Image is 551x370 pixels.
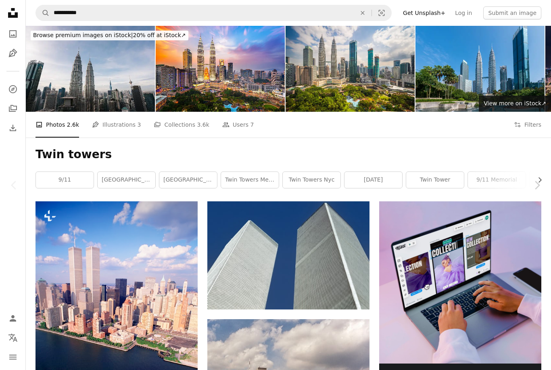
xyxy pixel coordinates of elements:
a: View more on iStock↗ [479,96,551,112]
a: Users 7 [222,112,254,138]
a: Get Unsplash+ [398,6,450,19]
button: Language [5,330,21,346]
a: Download History [5,120,21,136]
a: Collections [5,100,21,117]
button: Submit an image [483,6,541,19]
img: Kuala Lumpur skyline with the iconic Petronas Twin Towers and surrounding modern skyscrapers unde... [26,26,155,112]
a: twin towers memorial [221,172,279,188]
form: Find visuals sitewide [35,5,392,21]
a: Illustrations [5,45,21,61]
a: 9/11 memorial [468,172,526,188]
span: 7 [250,120,254,129]
button: Visual search [372,5,391,21]
button: Clear [354,5,372,21]
a: Explore [5,81,21,97]
a: twin tower [406,172,464,188]
button: Search Unsplash [36,5,50,21]
h1: Twin towers [35,147,541,162]
a: a boat is in the water in front of a large city [35,319,198,326]
span: Browse premium images on iStock | [33,32,133,38]
img: a tall building [207,201,369,309]
a: a tall building [207,252,369,259]
button: Menu [5,349,21,365]
img: City skyline - Kuala Lumpur panoramic view. [286,26,415,112]
a: Photos [5,26,21,42]
a: twin towers nyc [283,172,340,188]
span: 3.6k [197,120,209,129]
a: [GEOGRAPHIC_DATA] [159,172,217,188]
span: 3 [138,120,141,129]
a: Illustrations 3 [92,112,141,138]
a: Log in [450,6,477,19]
a: Browse premium images on iStock|20% off at iStock↗ [26,26,193,45]
a: [DATE] [344,172,402,188]
img: Petronas Towers. [156,26,285,112]
a: Next [523,146,551,224]
img: Kuala Lumpur KLCC Park Petronas Towers Malaysia [415,26,545,112]
a: Log in / Sign up [5,310,21,326]
a: 9/11 [36,172,94,188]
img: file-1719664968387-83d5a3f4d758image [379,201,541,364]
span: View more on iStock ↗ [484,100,546,107]
span: 20% off at iStock ↗ [33,32,186,38]
a: [GEOGRAPHIC_DATA] [US_STATE] [98,172,155,188]
button: Filters [514,112,541,138]
a: Collections 3.6k [154,112,209,138]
